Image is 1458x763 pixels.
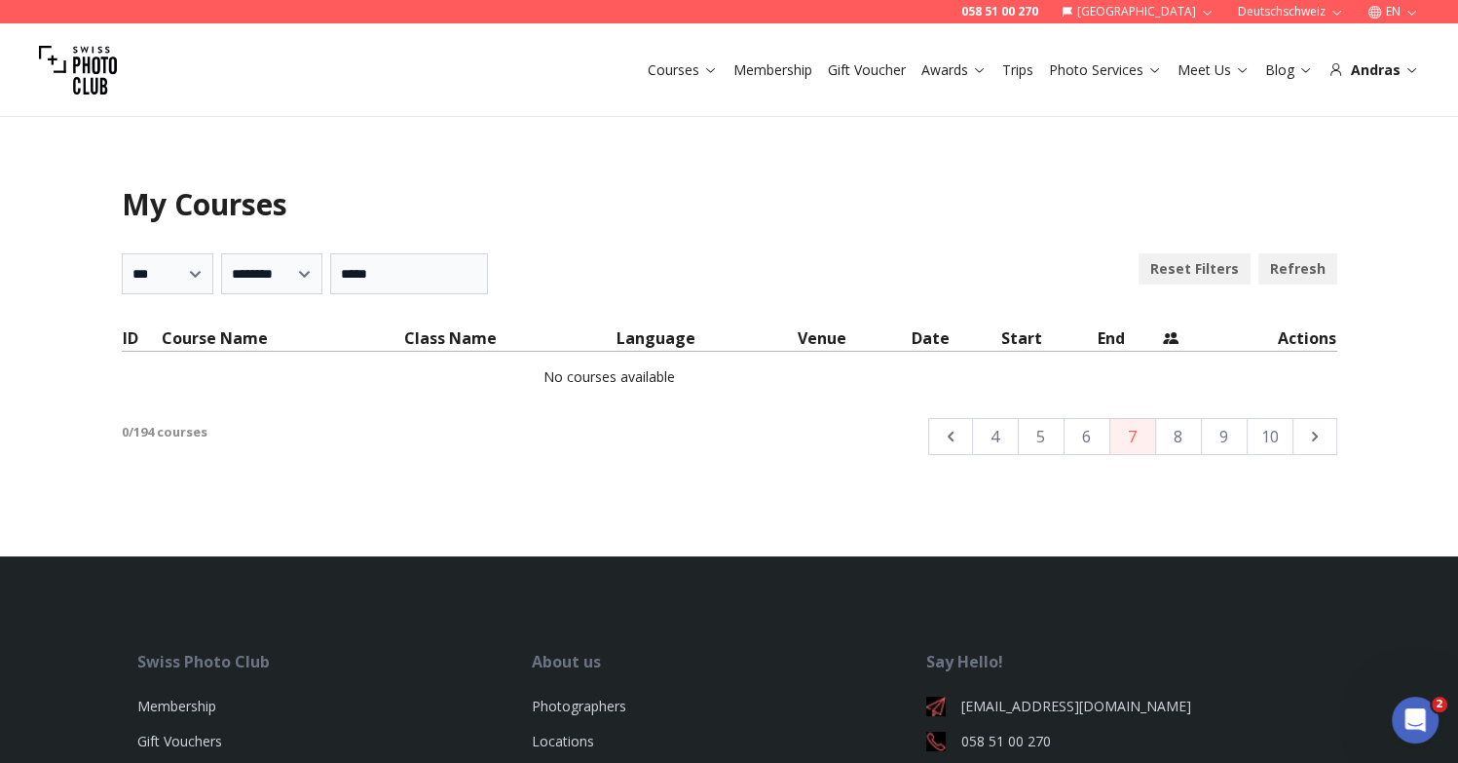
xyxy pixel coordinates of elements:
[820,57,914,84] button: Gift Voucher
[1097,325,1162,352] th: End
[828,60,906,80] a: Gift Voucher
[1170,57,1257,84] button: Meet Us
[1018,418,1065,455] button: 5
[961,4,1038,19] a: 058 51 00 270
[926,650,1321,673] div: Say Hello!
[532,650,926,673] div: About us
[161,325,403,352] th: Course Name
[1049,60,1162,80] a: Photo Services
[1002,60,1033,80] a: Trips
[926,732,1321,751] a: 058 51 00 270
[1150,259,1239,279] b: Reset Filters
[1328,60,1419,80] div: Andras
[972,418,1019,455] button: 4
[640,57,726,84] button: Courses
[137,732,222,750] a: Gift Vouchers
[1201,325,1336,352] th: Actions
[532,697,626,715] a: Photographers
[1064,418,1110,455] button: 6
[122,187,1337,222] h1: My Courses
[1258,253,1337,285] button: Refresh
[1139,253,1251,285] button: Reset Filters
[733,60,812,80] a: Membership
[994,57,1041,84] button: Trips
[1265,60,1313,80] a: Blog
[403,325,616,352] th: Class Name
[532,732,594,750] a: Locations
[1178,60,1250,80] a: Meet Us
[39,31,117,109] img: Swiss photo club
[1201,418,1248,455] button: 9
[1432,697,1447,712] span: 2
[648,60,718,80] a: Courses
[122,325,161,352] th: ID
[926,697,1321,716] a: [EMAIL_ADDRESS][DOMAIN_NAME]
[1000,325,1097,352] th: Start
[1109,418,1156,455] button: 7
[914,57,994,84] button: Awards
[1270,259,1326,279] b: Refresh
[1247,418,1293,455] button: 10
[1155,418,1202,455] button: 8
[726,57,820,84] button: Membership
[1041,57,1170,84] button: Photo Services
[1257,57,1321,84] button: Blog
[122,423,207,440] b: 0 / 194 courses
[797,325,911,352] th: Venue
[137,650,532,673] div: Swiss Photo Club
[122,352,1097,403] td: No courses available
[616,325,797,352] th: Language
[911,325,1000,352] th: Date
[921,60,987,80] a: Awards
[1392,697,1439,744] iframe: Intercom live chat
[137,697,216,715] a: Membership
